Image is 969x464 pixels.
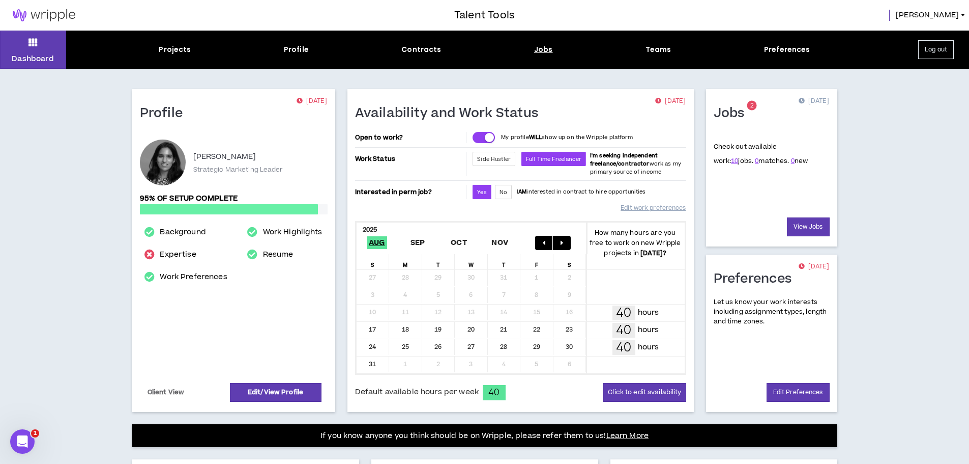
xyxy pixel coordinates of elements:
[787,217,830,236] a: View Jobs
[488,254,521,269] div: T
[640,249,666,258] b: [DATE] ?
[363,225,377,234] b: 2025
[355,105,546,122] h1: Availability and Work Status
[140,105,191,122] h1: Profile
[146,384,186,401] a: Client View
[500,188,507,196] span: No
[553,254,586,269] div: S
[367,236,387,249] span: Aug
[517,188,646,196] p: I interested in contract to hire opportunities
[193,165,283,174] p: Strategic Marketing Leader
[918,40,954,59] button: Log out
[160,249,196,261] a: Expertise
[518,188,526,196] strong: AM
[355,133,464,142] p: Open to work?
[714,105,752,122] h1: Jobs
[501,133,633,142] p: My profile show up on the Wripple platform
[750,101,754,110] span: 2
[799,96,829,106] p: [DATE]
[791,156,795,166] a: 0
[422,254,455,269] div: T
[140,140,186,185] div: Ayesha R.
[297,96,327,106] p: [DATE]
[455,254,488,269] div: W
[764,44,810,55] div: Preferences
[791,156,808,166] span: new
[621,199,686,217] a: Edit work preferences
[263,226,322,238] a: Work Highlights
[140,193,328,204] p: 95% of setup complete
[401,44,441,55] div: Contracts
[714,142,808,166] p: Check out available work:
[160,271,227,283] a: Work Preferences
[896,10,959,21] span: [PERSON_NAME]
[284,44,309,55] div: Profile
[606,430,649,441] a: Learn More
[31,429,39,438] span: 1
[160,226,205,238] a: Background
[389,254,422,269] div: M
[638,342,659,353] p: hours
[449,236,469,249] span: Oct
[714,297,830,327] p: Let us know your work interests including assignment types, length and time zones.
[638,307,659,318] p: hours
[603,383,686,402] button: Click to edit availability
[355,387,479,398] span: Default available hours per week
[159,44,191,55] div: Projects
[731,156,738,166] a: 10
[755,156,758,166] a: 0
[655,96,686,106] p: [DATE]
[357,254,390,269] div: S
[12,53,54,64] p: Dashboard
[477,188,486,196] span: Yes
[645,44,671,55] div: Teams
[454,8,515,23] h3: Talent Tools
[799,262,829,272] p: [DATE]
[230,383,321,402] a: Edit/View Profile
[590,152,658,168] b: I'm seeking independent freelance/contractor
[755,156,789,166] span: matches.
[534,44,553,55] div: Jobs
[408,236,427,249] span: Sep
[520,254,553,269] div: F
[714,271,800,287] h1: Preferences
[489,236,510,249] span: Nov
[355,152,464,166] p: Work Status
[193,151,256,163] p: [PERSON_NAME]
[638,324,659,336] p: hours
[263,249,293,261] a: Resume
[767,383,830,402] a: Edit Preferences
[529,133,542,141] strong: WILL
[731,156,753,166] span: jobs.
[747,101,757,111] sup: 2
[477,155,511,163] span: Side Hustler
[586,228,685,258] p: How many hours are you free to work on new Wripple projects in
[320,430,649,442] p: If you know anyone you think should be on Wripple, please refer them to us!
[590,152,681,176] span: work as my primary source of income
[355,185,464,199] p: Interested in perm job?
[10,429,35,454] iframe: Intercom live chat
